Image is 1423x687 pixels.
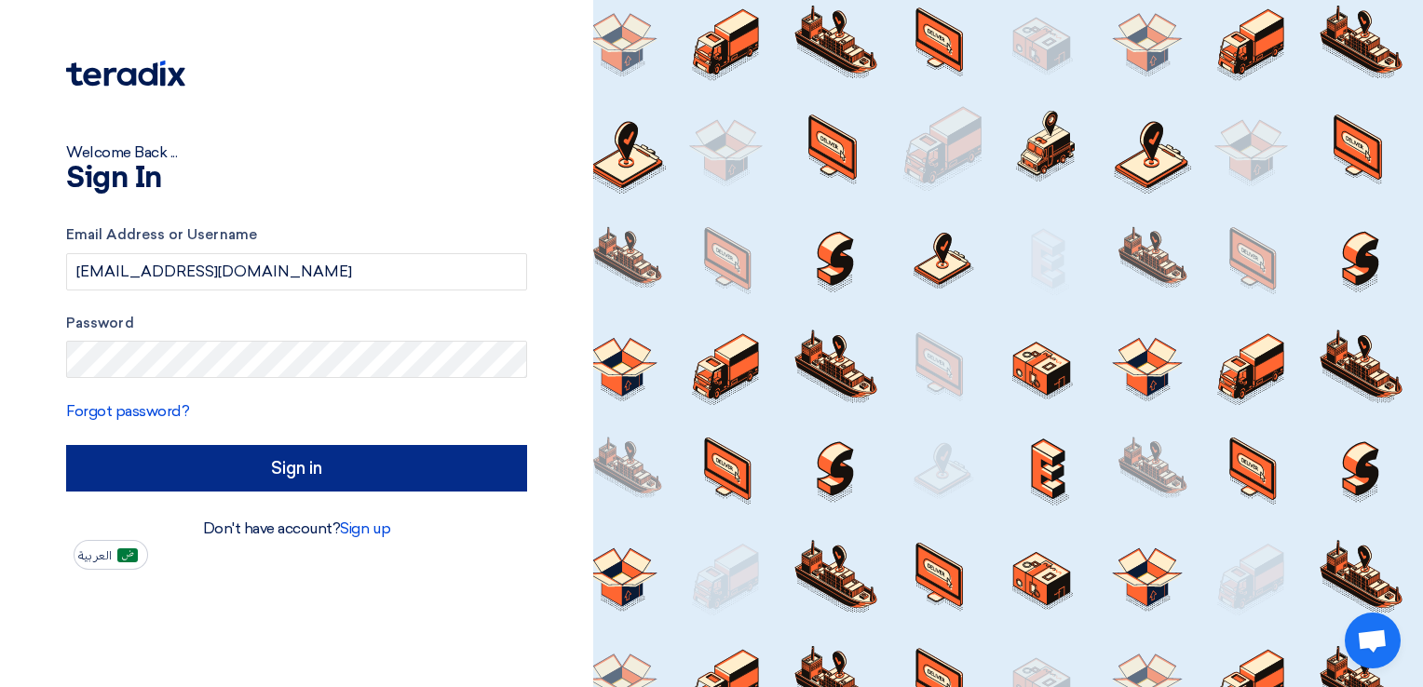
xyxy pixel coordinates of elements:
a: Forgot password? [66,402,189,420]
label: Password [66,313,527,334]
div: Welcome Back ... [66,141,527,164]
input: Sign in [66,445,527,492]
img: ar-AR.png [117,548,138,562]
label: Email Address or Username [66,224,527,246]
img: Teradix logo [66,61,185,87]
input: Enter your business email or username [66,253,527,290]
div: Don't have account? [66,518,527,540]
span: العربية [78,549,112,562]
a: Sign up [340,519,390,537]
h1: Sign In [66,164,527,194]
a: Open chat [1345,613,1401,668]
button: العربية [74,540,148,570]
